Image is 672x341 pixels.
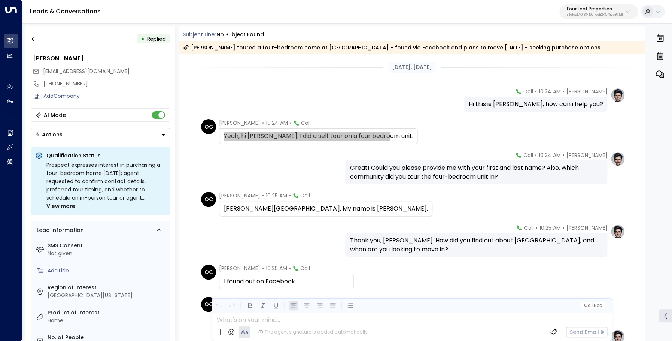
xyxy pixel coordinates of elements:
[31,128,170,141] button: Actions
[610,88,625,103] img: profile-logo.png
[183,31,216,38] span: Subject Line:
[227,301,237,310] button: Redo
[300,192,310,199] span: Call
[566,88,607,95] span: [PERSON_NAME]
[389,62,435,73] div: [DATE], [DATE]
[468,100,603,109] div: Hi this is [PERSON_NAME], how can i help you?
[258,329,367,335] div: The agent signature is added automatically
[538,151,560,159] span: 10:24 AM
[46,161,165,210] div: Prospect expresses interest in purchasing a four-bedroom home [DATE]; agent requested to confirm ...
[584,303,602,308] span: Cc Bcc
[350,236,603,254] div: Thank you, [PERSON_NAME]. How did you find out about [GEOGRAPHIC_DATA], and when are you looking ...
[566,224,607,232] span: [PERSON_NAME]
[34,226,84,234] div: Lead Information
[266,265,287,272] span: 10:25 AM
[48,284,167,292] label: Region of Interest
[216,31,264,39] div: No subject found
[147,35,166,43] span: Replied
[43,80,170,88] div: [PHONE_NUMBER]
[535,224,537,232] span: •
[266,119,288,127] span: 10:24 AM
[539,224,560,232] span: 10:25 AM
[219,192,260,199] span: [PERSON_NAME]
[610,224,625,239] img: profile-logo.png
[48,267,167,275] div: AddTitle
[535,151,536,159] span: •
[43,92,170,100] div: AddCompany
[48,250,167,257] div: Not given
[262,119,264,127] span: •
[219,297,260,304] span: [PERSON_NAME]
[48,242,167,250] label: SMS Consent
[201,297,216,312] div: OC
[214,301,224,310] button: Undo
[201,119,216,134] div: OC
[562,224,564,232] span: •
[183,44,600,51] div: [PERSON_NAME] toured a four-bedroom home at [GEOGRAPHIC_DATA] - found via Facebook and plans to m...
[219,119,260,127] span: [PERSON_NAME]
[219,265,260,272] span: [PERSON_NAME]
[31,128,170,141] div: Button group with a nested menu
[562,151,564,159] span: •
[30,7,101,16] a: Leads & Conversations
[289,297,291,304] span: •
[559,4,638,19] button: Four Leaf Properties34e1cd17-0f68-49af-bd32-3c48ce8611d1
[562,88,564,95] span: •
[266,192,287,199] span: 10:25 AM
[289,265,291,272] span: •
[48,317,167,325] div: Home
[350,163,603,181] div: Great! Could you please provide me with your first and last name? Also, which community did you t...
[224,277,349,286] div: I found out on Facebook.
[266,297,287,304] span: 10:25 AM
[262,297,264,304] span: •
[262,265,264,272] span: •
[201,192,216,207] div: OC
[591,303,593,308] span: |
[567,7,623,11] p: Four Leaf Properties
[224,204,428,213] div: [PERSON_NAME][GEOGRAPHIC_DATA]. My name is [PERSON_NAME].
[35,131,63,138] div: Actions
[43,67,130,75] span: [EMAIL_ADDRESS][DOMAIN_NAME]
[610,151,625,166] img: profile-logo.png
[301,119,311,127] span: Call
[48,292,167,299] div: [GEOGRAPHIC_DATA][US_STATE]
[141,32,145,46] div: •
[290,119,292,127] span: •
[535,88,536,95] span: •
[581,302,605,309] button: Cc|Bcc
[48,309,167,317] label: Product of Interest
[46,152,165,159] p: Qualification Status
[567,13,623,16] p: 34e1cd17-0f68-49af-bd32-3c48ce8611d1
[289,192,291,199] span: •
[538,88,560,95] span: 10:24 AM
[523,88,533,95] span: Call
[46,202,75,210] span: View more
[201,265,216,280] div: OC
[224,132,413,141] div: Yeah, hi [PERSON_NAME]. I did a self tour on a four bedroom unit.
[524,224,533,232] span: Call
[300,265,310,272] span: Call
[44,111,66,119] div: AI Mode
[43,67,130,75] span: djotto1055@gmail.com
[300,297,310,304] span: Call
[566,151,607,159] span: [PERSON_NAME]
[33,54,170,63] div: [PERSON_NAME]
[262,192,264,199] span: •
[523,151,533,159] span: Call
